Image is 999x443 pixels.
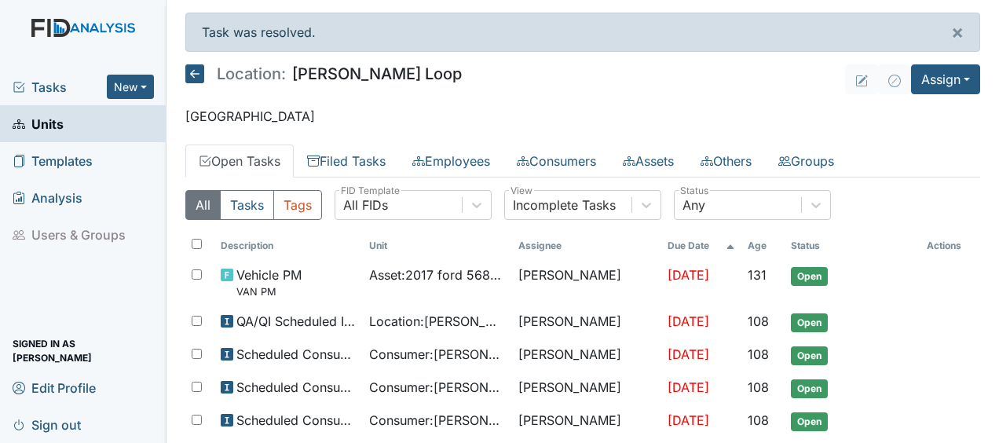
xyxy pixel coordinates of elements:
span: Open [791,267,828,286]
span: Consumer : [PERSON_NAME] [369,378,506,397]
button: Tasks [220,190,274,220]
span: Open [791,379,828,398]
input: Toggle All Rows Selected [192,239,202,249]
small: VAN PM [236,284,302,299]
span: Scheduled Consumer Chart Review [236,378,357,397]
th: Assignee [512,232,661,259]
th: Toggle SortBy [661,232,741,259]
div: Any [682,196,705,214]
a: Consumers [503,145,609,178]
th: Actions [920,232,980,259]
span: Analysis [13,185,82,210]
th: Toggle SortBy [214,232,364,259]
span: Edit Profile [13,375,96,400]
button: New [107,75,154,99]
span: 108 [748,379,769,395]
th: Toggle SortBy [785,232,920,259]
span: Consumer : [PERSON_NAME] [369,345,506,364]
span: Location: [217,66,286,82]
td: [PERSON_NAME] [512,372,661,405]
span: Sign out [13,412,81,437]
td: [PERSON_NAME] [512,405,661,438]
span: [DATE] [668,267,709,283]
span: [DATE] [668,313,709,329]
span: Location : [PERSON_NAME] Loop [369,312,506,331]
span: 108 [748,313,769,329]
a: Tasks [13,78,107,97]
span: 108 [748,412,769,428]
button: Tags [273,190,322,220]
a: Employees [399,145,503,178]
td: [PERSON_NAME] [512,259,661,306]
td: [PERSON_NAME] [512,339,661,372]
div: Incomplete Tasks [513,196,616,214]
button: Assign [911,64,980,94]
span: Open [791,346,828,365]
span: 108 [748,346,769,362]
button: All [185,190,221,220]
span: Open [791,313,828,332]
span: 131 [748,267,767,283]
a: Open Tasks [185,145,294,178]
p: [GEOGRAPHIC_DATA] [185,107,980,126]
div: Type filter [185,190,322,220]
td: [PERSON_NAME] [512,306,661,339]
button: × [935,13,979,51]
h5: [PERSON_NAME] Loop [185,64,462,83]
span: QA/QI Scheduled Inspection [236,312,357,331]
span: Templates [13,148,93,173]
span: × [951,20,964,43]
span: Scheduled Consumer Chart Review [236,345,357,364]
span: [DATE] [668,412,709,428]
span: Consumer : [PERSON_NAME], Shekeyra [369,411,506,430]
div: Task was resolved. [185,13,980,52]
th: Toggle SortBy [363,232,512,259]
span: Vehicle PM VAN PM [236,265,302,299]
th: Toggle SortBy [741,232,784,259]
span: Asset : 2017 ford 56895 [369,265,506,284]
a: Others [687,145,765,178]
span: Units [13,112,64,136]
span: [DATE] [668,379,709,395]
span: Signed in as [PERSON_NAME] [13,339,154,363]
span: Open [791,412,828,431]
div: All FIDs [343,196,388,214]
a: Filed Tasks [294,145,399,178]
span: [DATE] [668,346,709,362]
a: Groups [765,145,847,178]
span: Scheduled Consumer Chart Review [236,411,357,430]
a: Assets [609,145,687,178]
